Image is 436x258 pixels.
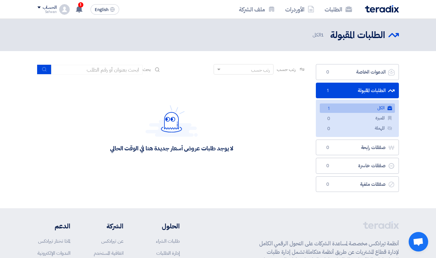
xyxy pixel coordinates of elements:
[324,144,332,151] span: 0
[156,238,180,245] a: طلبات الشراء
[320,103,395,113] a: الكل
[38,238,70,245] a: لماذا تختار تيرادكس
[280,2,319,17] a: الأوردرات
[37,250,70,257] a: الندوات الإلكترونية
[51,65,143,75] input: ابحث بعنوان أو رقم الطلب
[316,176,399,192] a: صفقات ملغية0
[101,238,123,245] a: عن تيرادكس
[325,115,333,122] span: 0
[365,5,399,13] img: Teradix logo
[324,181,332,188] span: 0
[330,29,385,42] h2: الطلبات المقبولة
[321,31,324,38] span: 1
[37,10,57,14] div: Safwan
[143,66,151,73] span: بحث
[78,2,83,7] span: 1
[316,64,399,80] a: الدعوات الخاصة0
[251,67,270,74] div: رتب حسب
[324,69,332,75] span: 0
[320,114,395,123] a: المميزة
[320,124,395,133] a: المهملة
[316,140,399,156] a: صفقات رابحة0
[319,2,357,17] a: الطلبات
[277,66,295,73] span: رتب حسب
[59,4,70,15] img: profile_test.png
[91,4,119,15] button: English
[316,83,399,99] a: الطلبات المقبولة1
[94,250,123,257] a: اتفاقية المستخدم
[156,250,180,257] a: إدارة الطلبات
[90,221,123,231] li: الشركة
[37,221,70,231] li: الدعم
[325,126,333,132] span: 0
[313,31,325,39] span: الكل
[325,105,333,112] span: 1
[316,158,399,174] a: صفقات خاسرة0
[110,144,233,152] div: لا يوجد طلبات عروض أسعار جديدة هنا في الوقت الحالي
[324,88,332,94] span: 1
[324,163,332,169] span: 0
[143,221,180,231] li: الحلول
[95,7,108,12] span: English
[146,105,198,137] img: Hello
[234,2,280,17] a: ملف الشركة
[409,232,428,251] div: Open chat
[43,5,57,10] div: الحساب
